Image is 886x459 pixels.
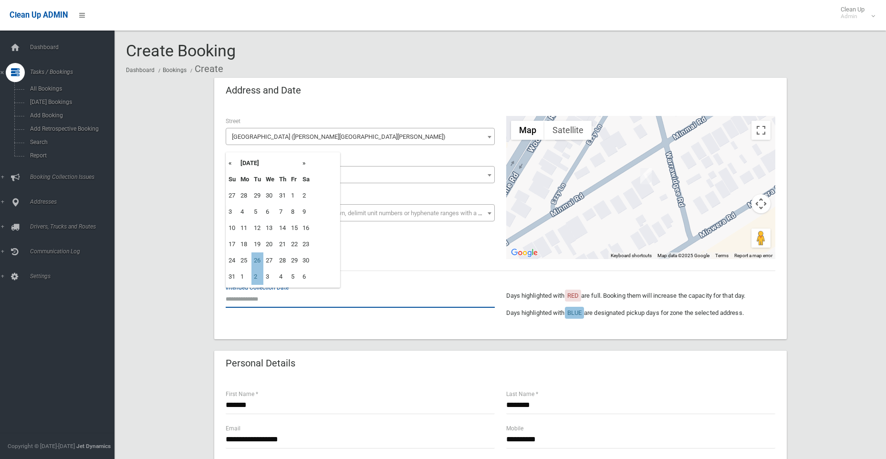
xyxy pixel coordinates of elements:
[27,99,114,105] span: [DATE] Bookings
[289,204,300,220] td: 8
[238,204,251,220] td: 4
[277,204,289,220] td: 7
[27,69,122,75] span: Tasks / Bookings
[76,443,111,449] strong: Jet Dynamics
[232,209,499,217] span: Select the unit number from the dropdown, delimit unit numbers or hyphenate ranges with a comma
[27,112,114,119] span: Add Booking
[238,236,251,252] td: 18
[300,204,312,220] td: 9
[511,121,544,140] button: Show street map
[251,204,263,220] td: 5
[509,247,540,259] img: Google
[277,236,289,252] td: 21
[238,252,251,269] td: 25
[27,139,114,146] span: Search
[836,6,874,20] span: Clean Up
[300,236,312,252] td: 23
[715,253,729,258] a: Terms
[27,152,114,159] span: Report
[228,130,492,144] span: Minmai Road (CHESTER HILL 2162)
[10,10,68,20] span: Clean Up ADMIN
[226,220,238,236] td: 10
[300,188,312,204] td: 2
[27,273,122,280] span: Settings
[251,269,263,285] td: 2
[289,236,300,252] td: 22
[277,171,289,188] th: Th
[226,236,238,252] td: 17
[251,252,263,269] td: 26
[506,290,775,302] p: Days highlighted with are full. Booking them will increase the capacity for that day.
[300,155,312,171] th: »
[226,128,495,145] span: Minmai Road (CHESTER HILL 2162)
[263,171,277,188] th: We
[251,171,263,188] th: Tu
[289,188,300,204] td: 1
[277,269,289,285] td: 4
[611,252,652,259] button: Keyboard shortcuts
[27,174,122,180] span: Booking Collection Issues
[263,220,277,236] td: 13
[214,354,307,373] header: Personal Details
[188,60,223,78] li: Create
[734,253,772,258] a: Report a map error
[226,204,238,220] td: 3
[226,171,238,188] th: Su
[263,188,277,204] td: 30
[300,220,312,236] td: 16
[238,220,251,236] td: 11
[27,198,122,205] span: Addresses
[263,252,277,269] td: 27
[289,220,300,236] td: 15
[27,223,122,230] span: Drivers, Trucks and Routes
[27,125,114,132] span: Add Retrospective Booking
[509,247,540,259] a: Open this area in Google Maps (opens a new window)
[214,81,313,100] header: Address and Date
[289,269,300,285] td: 5
[226,269,238,285] td: 31
[544,121,592,140] button: Show satellite imagery
[289,252,300,269] td: 29
[228,168,492,182] span: 35
[263,236,277,252] td: 20
[657,253,709,258] span: Map data ©2025 Google
[751,121,771,140] button: Toggle fullscreen view
[751,229,771,248] button: Drag Pegman onto the map to open Street View
[640,168,652,184] div: 35 Minmai Road, CHESTER HILL NSW 2162
[238,269,251,285] td: 1
[841,13,865,20] small: Admin
[300,252,312,269] td: 30
[506,307,775,319] p: Days highlighted with are designated pickup days for zone the selected address.
[300,269,312,285] td: 6
[251,220,263,236] td: 12
[27,248,122,255] span: Communication Log
[226,166,495,183] span: 35
[277,188,289,204] td: 31
[300,171,312,188] th: Sa
[263,204,277,220] td: 6
[27,44,122,51] span: Dashboard
[8,443,75,449] span: Copyright © [DATE]-[DATE]
[751,194,771,213] button: Map camera controls
[238,155,300,171] th: [DATE]
[251,188,263,204] td: 29
[289,171,300,188] th: Fr
[126,41,236,60] span: Create Booking
[567,292,579,299] span: RED
[263,269,277,285] td: 3
[163,67,187,73] a: Bookings
[27,85,114,92] span: All Bookings
[226,252,238,269] td: 24
[226,188,238,204] td: 27
[277,220,289,236] td: 14
[251,236,263,252] td: 19
[226,155,238,171] th: «
[126,67,155,73] a: Dashboard
[277,252,289,269] td: 28
[567,309,582,316] span: BLUE
[238,188,251,204] td: 28
[238,171,251,188] th: Mo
